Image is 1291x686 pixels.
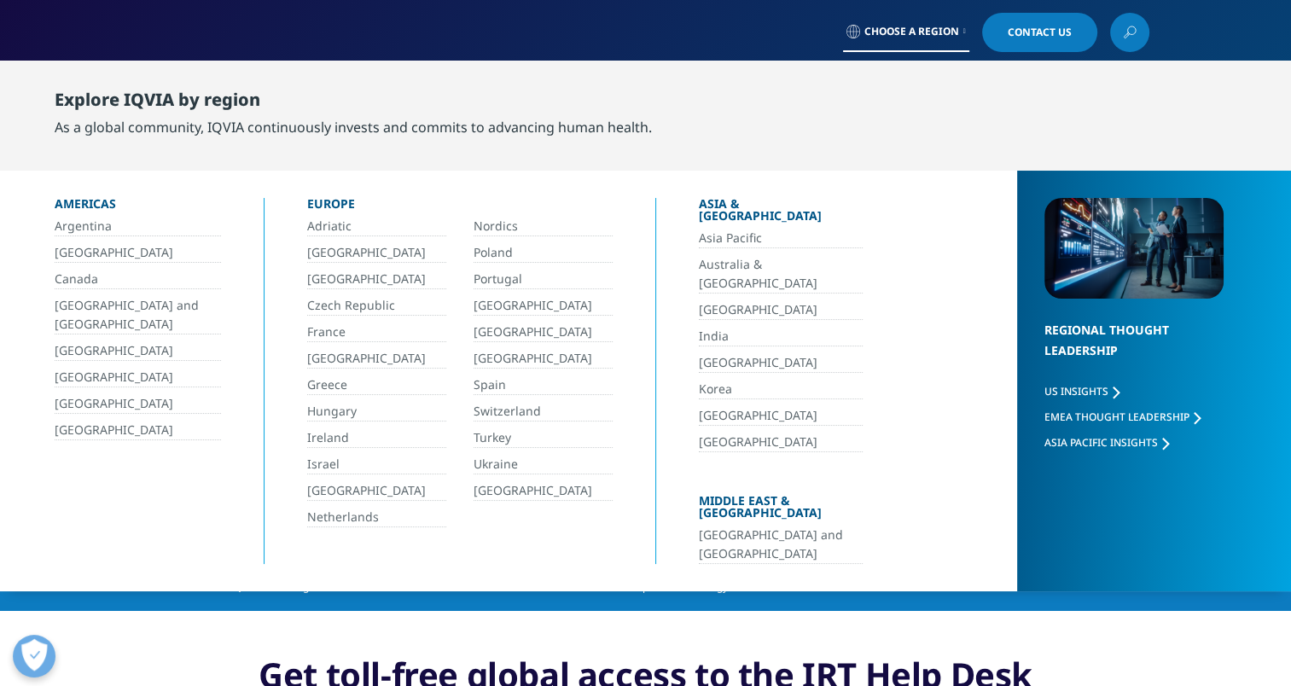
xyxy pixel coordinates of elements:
div: Regional Thought Leadership [1044,320,1224,382]
a: [GEOGRAPHIC_DATA] [307,349,446,369]
div: Americas [55,198,221,217]
span: US Insights [1044,384,1108,398]
a: Portugal [474,270,613,289]
a: [GEOGRAPHIC_DATA] [699,300,863,320]
a: Contact Us [982,13,1097,52]
a: Switzerland [474,402,613,421]
a: [GEOGRAPHIC_DATA] [55,421,221,440]
a: [GEOGRAPHIC_DATA] [699,353,863,373]
a: Hungary [307,402,446,421]
a: Poland [474,243,613,263]
div: Middle East & [GEOGRAPHIC_DATA] [699,495,863,526]
a: [GEOGRAPHIC_DATA] [55,394,221,414]
div: Europe [307,198,613,217]
div: Explore IQVIA by region [55,90,652,117]
a: Turkey [474,428,613,448]
a: [GEOGRAPHIC_DATA] [307,243,446,263]
a: Asia Pacific Insights [1044,435,1169,450]
a: Nordics [474,217,613,236]
span: Contact Us [1008,27,1072,38]
a: [GEOGRAPHIC_DATA] [55,341,221,361]
div: Asia & [GEOGRAPHIC_DATA] [699,198,863,229]
a: Netherlands [307,508,446,527]
a: [GEOGRAPHIC_DATA] [699,433,863,452]
a: EMEA Thought Leadership [1044,410,1201,424]
img: 2093_analyzing-data-using-big-screen-display-and-laptop.png [1044,198,1224,299]
a: Israel [307,455,446,474]
span: Choose a Region [864,25,959,38]
a: Greece [307,375,446,395]
a: US Insights [1044,384,1119,398]
a: India [699,327,863,346]
span: EMEA Thought Leadership [1044,410,1189,424]
a: [GEOGRAPHIC_DATA] and [GEOGRAPHIC_DATA] [699,526,863,564]
a: [GEOGRAPHIC_DATA] [55,368,221,387]
span: Asia Pacific Insights [1044,435,1158,450]
div: As a global community, IQVIA continuously invests and commits to advancing human health. [55,117,652,137]
a: [GEOGRAPHIC_DATA] [699,406,863,426]
a: [GEOGRAPHIC_DATA] [474,349,613,369]
a: Ukraine [474,455,613,474]
a: [GEOGRAPHIC_DATA] [474,323,613,342]
a: France [307,323,446,342]
nav: Primary [286,60,1149,140]
a: [GEOGRAPHIC_DATA] [307,270,446,289]
a: Spain [474,375,613,395]
a: [GEOGRAPHIC_DATA] and [GEOGRAPHIC_DATA] [55,296,221,334]
a: Korea [699,380,863,399]
a: Adriatic [307,217,446,236]
a: [GEOGRAPHIC_DATA] [474,481,613,501]
a: Argentina [55,217,221,236]
a: Ireland [307,428,446,448]
a: Canada [55,270,221,289]
a: Australia & [GEOGRAPHIC_DATA] [699,255,863,294]
a: Asia Pacific [699,229,863,248]
button: Open Preferences [13,635,55,677]
a: [GEOGRAPHIC_DATA] [474,296,613,316]
a: Czech Republic [307,296,446,316]
a: [GEOGRAPHIC_DATA] [307,481,446,501]
a: [GEOGRAPHIC_DATA] [55,243,221,263]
